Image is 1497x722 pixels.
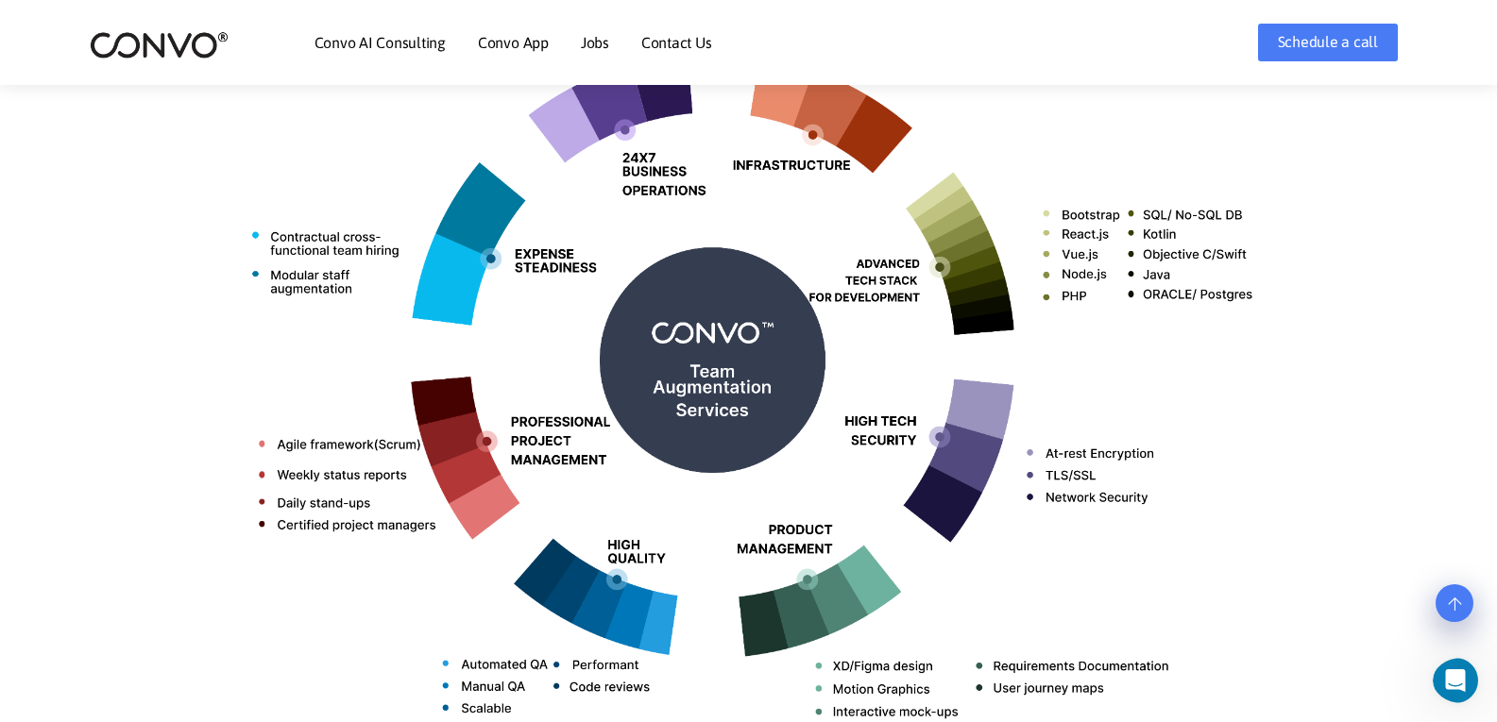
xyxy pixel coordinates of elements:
[581,35,609,50] a: Jobs
[478,35,549,50] a: Convo App
[1258,24,1398,61] a: Schedule a call
[641,35,712,50] a: Contact Us
[1433,658,1491,703] iframe: Intercom live chat
[315,35,446,50] a: Convo AI Consulting
[90,30,229,59] img: logo_2.png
